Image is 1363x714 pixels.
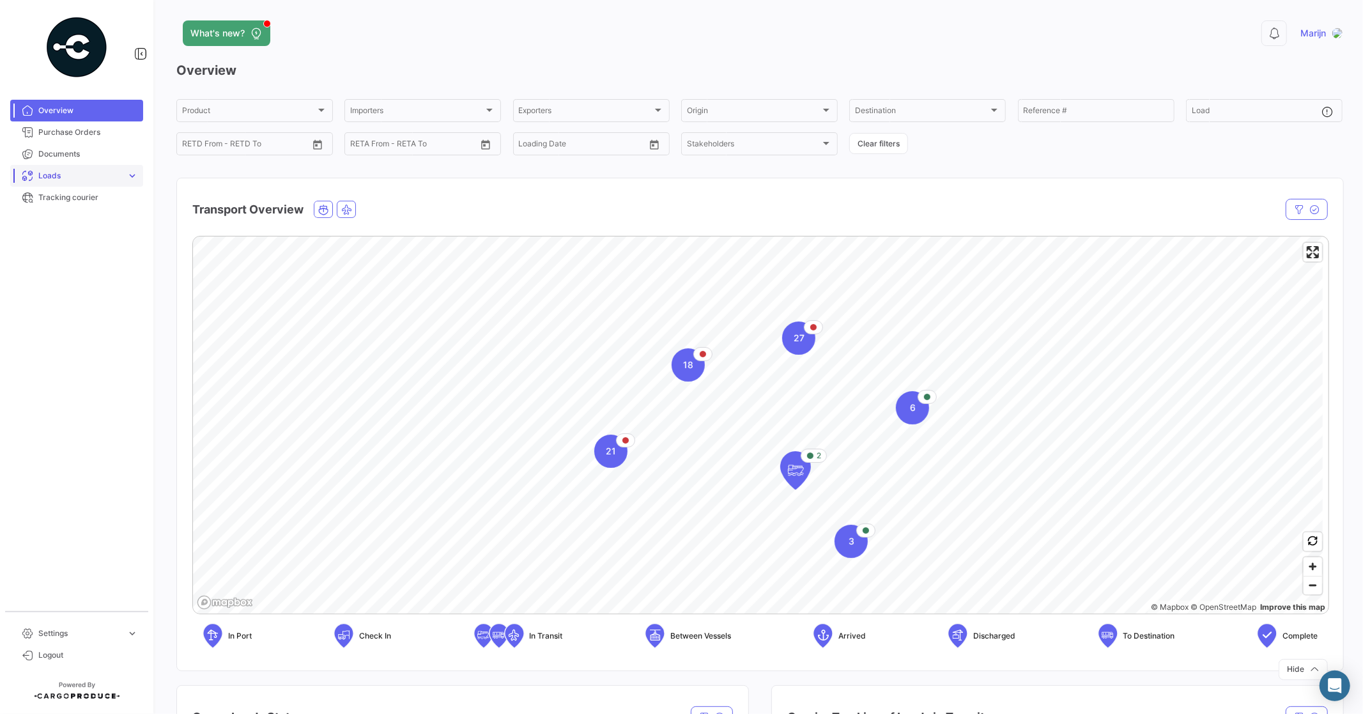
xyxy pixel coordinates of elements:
span: Loads [38,170,121,182]
input: To [546,141,606,150]
span: In Transit [530,630,563,642]
a: Mapbox [1151,602,1189,612]
span: Logout [38,649,138,661]
a: Map feedback [1260,602,1325,612]
img: powered-by.png [45,15,109,79]
input: From [519,141,537,150]
span: Importers [350,108,484,117]
span: Origin [687,108,820,117]
button: Hide [1279,659,1328,680]
span: Marijn [1300,27,1326,40]
input: To [377,141,438,150]
span: Arrived [838,630,866,642]
span: Stakeholders [687,141,820,150]
span: expand_more [127,628,138,639]
span: Complete [1282,630,1318,642]
a: Tracking courier [10,187,143,208]
h4: Transport Overview [192,201,304,219]
input: From [350,141,368,150]
h3: Overview [176,61,1343,79]
button: Clear filters [849,133,908,154]
span: 21 [606,445,616,458]
span: Between Vessels [670,630,731,642]
span: Overview [38,105,138,116]
span: 6 [910,401,916,414]
div: Map marker [782,322,815,355]
span: Product [182,108,316,117]
span: In Port [228,630,252,642]
div: Map marker [780,451,811,490]
div: Map marker [835,525,868,558]
span: Tracking courier [38,192,138,203]
a: Purchase Orders [10,121,143,143]
a: Overview [10,100,143,121]
span: What's new? [190,27,245,40]
a: OpenStreetMap [1191,602,1257,612]
a: Documents [10,143,143,165]
input: To [209,141,270,150]
button: What's new? [183,20,270,46]
button: Zoom in [1304,557,1322,576]
span: To Destination [1123,630,1175,642]
span: 27 [794,332,805,345]
button: Open calendar [308,135,327,154]
span: 2 [817,450,821,462]
span: Exporters [519,108,652,117]
img: logo.png [1332,28,1343,38]
div: Map marker [594,435,628,468]
span: Check In [359,630,391,642]
div: Abrir Intercom Messenger [1320,671,1350,701]
span: Destination [855,108,989,117]
span: expand_more [127,170,138,182]
span: Documents [38,148,138,160]
input: From [182,141,200,150]
div: Map marker [672,348,705,382]
span: 3 [849,535,854,548]
canvas: Map [193,237,1323,615]
div: Map marker [896,391,929,424]
a: Mapbox logo [197,595,253,610]
button: Enter fullscreen [1304,243,1322,261]
span: Discharged [973,630,1015,642]
span: 18 [683,359,693,371]
span: Purchase Orders [38,127,138,138]
button: Open calendar [645,135,664,154]
button: Zoom out [1304,576,1322,594]
span: Settings [38,628,121,639]
button: Air [337,201,355,217]
button: Open calendar [476,135,495,154]
button: Ocean [314,201,332,217]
